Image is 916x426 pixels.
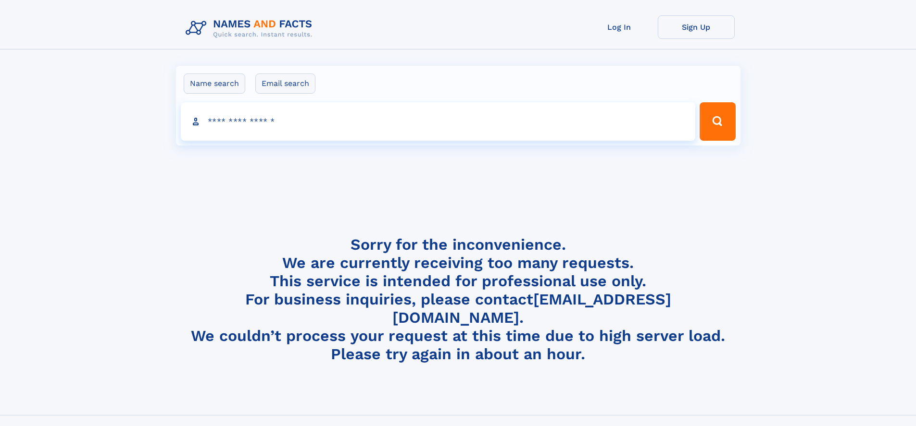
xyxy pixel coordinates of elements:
[182,235,735,364] h4: Sorry for the inconvenience. We are currently receiving too many requests. This service is intend...
[182,15,320,41] img: Logo Names and Facts
[255,73,315,94] label: Email search
[184,73,245,94] label: Name search
[181,102,696,141] input: search input
[658,15,735,39] a: Sign Up
[581,15,658,39] a: Log In
[392,290,671,327] a: [EMAIL_ADDRESS][DOMAIN_NAME]
[700,102,735,141] button: Search Button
